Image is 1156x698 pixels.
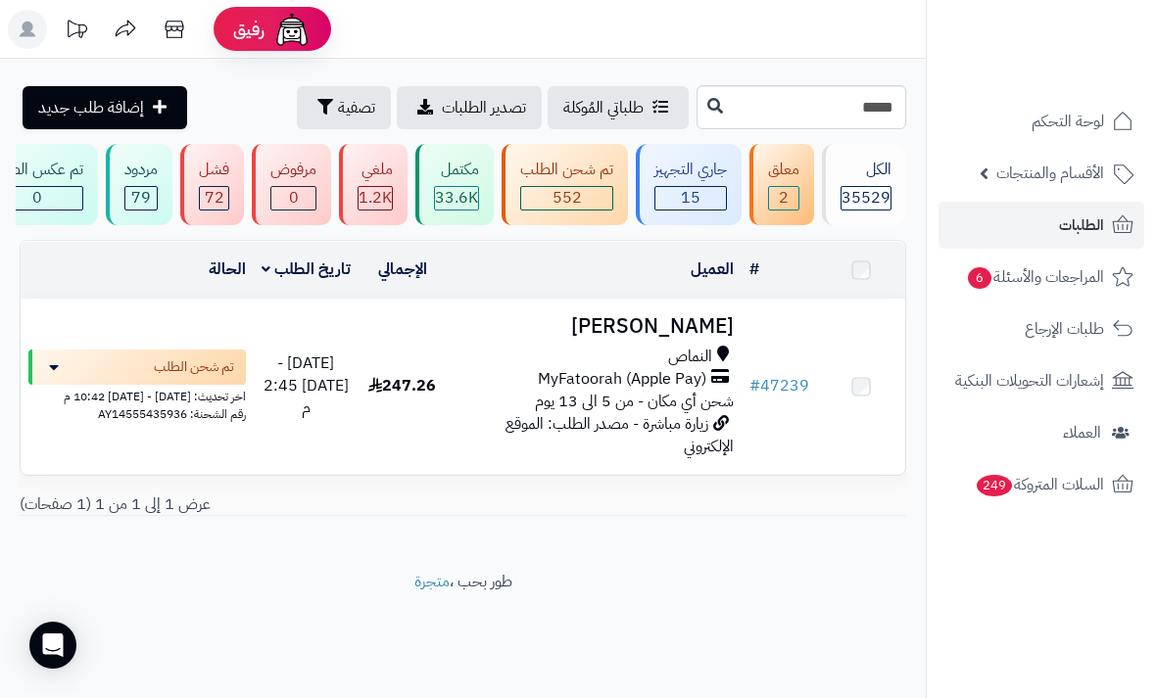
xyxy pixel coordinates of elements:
[176,144,248,225] a: فشل 72
[768,159,799,181] div: معلق
[668,346,712,368] span: النماص
[28,385,246,405] div: اخر تحديث: [DATE] - [DATE] 10:42 م
[563,96,644,119] span: طلباتي المُوكلة
[435,187,478,209] span: 33.6K
[1059,211,1104,239] span: الطلبات
[359,187,392,209] div: 1153
[411,144,498,225] a: مكتمل 33.6K
[335,144,411,225] a: ملغي 1.2K
[442,96,526,119] span: تصدير الطلبات
[975,471,1104,498] span: السلات المتروكة
[248,144,335,225] a: مرفوض 0
[939,305,1144,352] a: طلبات الإرجاع
[434,159,479,181] div: مكتمل
[939,409,1144,456] a: العملاء
[818,144,910,225] a: الكل35529
[975,474,1013,497] span: 249
[1025,315,1104,343] span: طلبات الإرجاع
[262,257,351,281] a: تاريخ الطلب
[297,86,391,129] button: تصفية
[199,159,229,181] div: فشل
[125,187,157,209] span: 79
[264,351,349,420] span: [DATE] - [DATE] 2:45 م
[521,187,612,209] span: 552
[996,160,1104,187] span: الأقسام والمنتجات
[498,144,632,225] a: تم شحن الطلب 552
[535,390,734,413] span: شحن أي مكان - من 5 الى 13 يوم
[967,266,992,290] span: 6
[38,96,144,119] span: إضافة طلب جديد
[939,461,1144,508] a: السلات المتروكة249
[548,86,689,129] a: طلباتي المُوكلة
[209,257,246,281] a: الحالة
[397,86,542,129] a: تصدير الطلبات
[368,374,436,397] span: 247.26
[435,187,478,209] div: 33631
[358,159,393,181] div: ملغي
[29,622,76,669] div: Open Intercom Messenger
[538,368,706,391] span: MyFatoorah (Apple Pay)
[5,493,921,516] div: عرض 1 إلى 1 من 1 (1 صفحات)
[1023,15,1137,56] img: logo-2.png
[655,187,726,209] span: 15
[842,187,891,209] span: 35529
[841,159,891,181] div: الكل
[102,144,176,225] a: مردود 79
[338,96,375,119] span: تصفية
[359,187,392,209] span: 1.2K
[272,10,312,49] img: ai-face.png
[506,412,734,458] span: زيارة مباشرة - مصدر الطلب: الموقع الإلكتروني
[1063,419,1101,446] span: العملاء
[749,257,759,281] a: #
[271,187,315,209] span: 0
[939,254,1144,301] a: المراجعات والأسئلة6
[520,159,613,181] div: تم شحن الطلب
[270,159,316,181] div: مرفوض
[749,374,760,397] span: #
[154,357,234,377] span: تم شحن الطلب
[955,367,1104,395] span: إشعارات التحويلات البنكية
[124,159,158,181] div: مردود
[769,187,798,209] span: 2
[200,187,228,209] span: 72
[654,159,727,181] div: جاري التجهيز
[939,98,1144,145] a: لوحة التحكم
[691,257,734,281] a: العميل
[1032,108,1104,135] span: لوحة التحكم
[23,86,187,129] a: إضافة طلب جديد
[966,263,1104,291] span: المراجعات والأسئلة
[233,18,265,41] span: رفيق
[414,570,450,593] a: متجرة
[939,202,1144,249] a: الطلبات
[746,144,818,225] a: معلق 2
[632,144,746,225] a: جاري التجهيز 15
[98,405,246,423] span: رقم الشحنة: AY14555435936
[749,374,809,397] a: #47239
[52,10,101,54] a: تحديثات المنصة
[455,315,734,338] h3: [PERSON_NAME]
[939,357,1144,404] a: إشعارات التحويلات البنكية
[378,257,427,281] a: الإجمالي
